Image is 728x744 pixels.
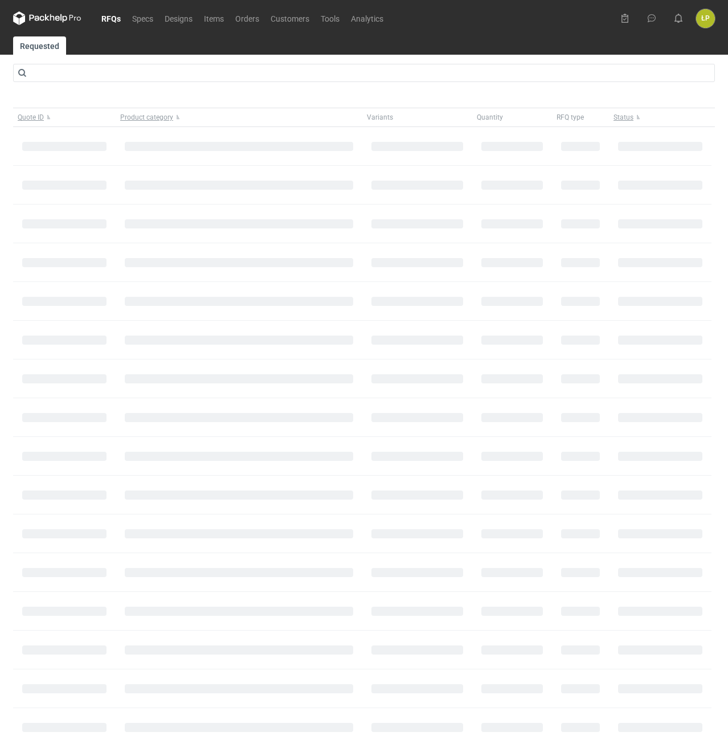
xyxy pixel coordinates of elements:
[367,113,393,122] span: Variants
[557,113,584,122] span: RFQ type
[13,11,81,25] svg: Packhelp Pro
[96,11,126,25] a: RFQs
[116,108,362,126] button: Product category
[13,108,116,126] button: Quote ID
[265,11,315,25] a: Customers
[126,11,159,25] a: Specs
[120,113,173,122] span: Product category
[614,113,633,122] span: Status
[315,11,345,25] a: Tools
[345,11,389,25] a: Analytics
[696,9,715,28] div: Łukasz Postawa
[13,36,66,55] a: Requested
[230,11,265,25] a: Orders
[609,108,711,126] button: Status
[198,11,230,25] a: Items
[696,9,715,28] button: ŁP
[18,113,44,122] span: Quote ID
[159,11,198,25] a: Designs
[477,113,503,122] span: Quantity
